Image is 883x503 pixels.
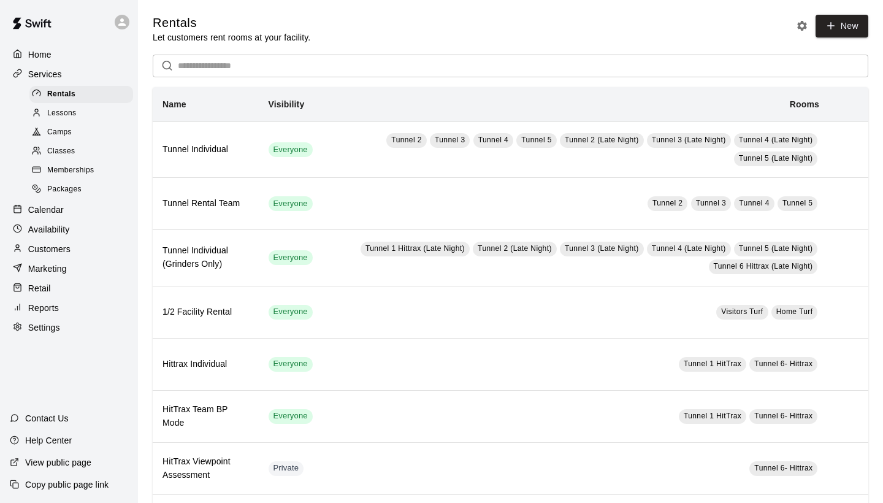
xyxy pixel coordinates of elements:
p: Marketing [28,263,67,275]
span: Tunnel 2 (Late Night) [478,244,552,253]
h6: 1/2 Facility Rental [162,305,249,319]
a: Marketing [10,259,128,278]
div: Memberships [29,162,133,179]
span: Tunnel 5 (Late Night) [739,154,813,163]
a: Customers [10,240,128,258]
span: Private [269,463,304,474]
span: Everyone [269,358,313,370]
b: Visibility [269,99,305,109]
a: Camps [29,123,138,142]
div: This service is visible to all of your customers [269,305,313,320]
span: Lessons [47,107,77,120]
span: Packages [47,183,82,196]
a: New [816,15,868,37]
div: Camps [29,124,133,141]
span: Tunnel 5 [521,136,551,144]
span: Tunnel 3 (Late Night) [652,136,726,144]
button: Rental settings [793,17,811,35]
p: Services [28,68,62,80]
p: Contact Us [25,412,69,424]
p: Availability [28,223,70,236]
span: Tunnel 5 [782,199,812,207]
p: Settings [28,321,60,334]
span: Tunnel 4 (Late Night) [652,244,726,253]
div: Rentals [29,86,133,103]
span: Home Turf [776,307,813,316]
h6: Tunnel Individual (Grinders Only) [162,244,249,271]
a: Memberships [29,161,138,180]
b: Name [162,99,186,109]
div: This service is hidden, and can only be accessed via a direct link [269,461,304,476]
b: Rooms [790,99,819,109]
span: Memberships [47,164,94,177]
span: Tunnel 6- Hittrax [754,412,812,420]
span: Rentals [47,88,75,101]
h6: HitTrax Viewpoint Assessment [162,455,249,482]
a: Retail [10,279,128,298]
span: Everyone [269,144,313,156]
h6: Tunnel Rental Team [162,197,249,210]
p: Copy public page link [25,478,109,491]
div: Classes [29,143,133,160]
p: Reports [28,302,59,314]
span: Tunnel 1 Hittrax (Late Night) [365,244,465,253]
p: Let customers rent rooms at your facility. [153,31,310,44]
span: Tunnel 3 [435,136,465,144]
div: Packages [29,181,133,198]
div: This service is visible to all of your customers [269,357,313,372]
span: Tunnel 6- Hittrax [754,359,812,368]
span: Tunnel 3 (Late Night) [565,244,639,253]
span: Camps [47,126,72,139]
a: Packages [29,180,138,199]
a: Home [10,45,128,64]
span: Tunnel 1 HitTrax [684,412,741,420]
h6: Tunnel Individual [162,143,249,156]
span: Tunnel 6- Hittrax [754,464,812,472]
div: This service is visible to all of your customers [269,196,313,211]
p: Calendar [28,204,64,216]
h6: Hittrax Individual [162,358,249,371]
span: Everyone [269,410,313,422]
span: Tunnel 2 (Late Night) [565,136,639,144]
span: Classes [47,145,75,158]
p: Home [28,48,52,61]
a: Availability [10,220,128,239]
span: Everyone [269,198,313,210]
span: Tunnel 2 [652,199,682,207]
span: Tunnel 2 [391,136,421,144]
div: This service is visible to all of your customers [269,142,313,157]
p: Customers [28,243,71,255]
span: Tunnel 5 (Late Night) [739,244,813,253]
span: Tunnel 4 [478,136,508,144]
span: Tunnel 3 [696,199,726,207]
a: Calendar [10,201,128,219]
a: Lessons [29,104,138,123]
p: Retail [28,282,51,294]
span: Tunnel 4 [739,199,769,207]
a: Classes [29,142,138,161]
a: Reports [10,299,128,317]
div: This service is visible to all of your customers [269,250,313,265]
h6: HitTrax Team BP Mode [162,403,249,430]
div: This service is visible to all of your customers [269,409,313,424]
span: Everyone [269,306,313,318]
div: Settings [10,318,128,337]
a: Rentals [29,85,138,104]
span: Tunnel 1 HitTrax [684,359,741,368]
h5: Rentals [153,15,310,31]
div: Lessons [29,105,133,122]
span: Visitors Turf [721,307,763,316]
a: Services [10,65,128,83]
p: Help Center [25,434,72,447]
span: Tunnel 4 (Late Night) [739,136,813,144]
span: Everyone [269,252,313,264]
p: View public page [25,456,91,469]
